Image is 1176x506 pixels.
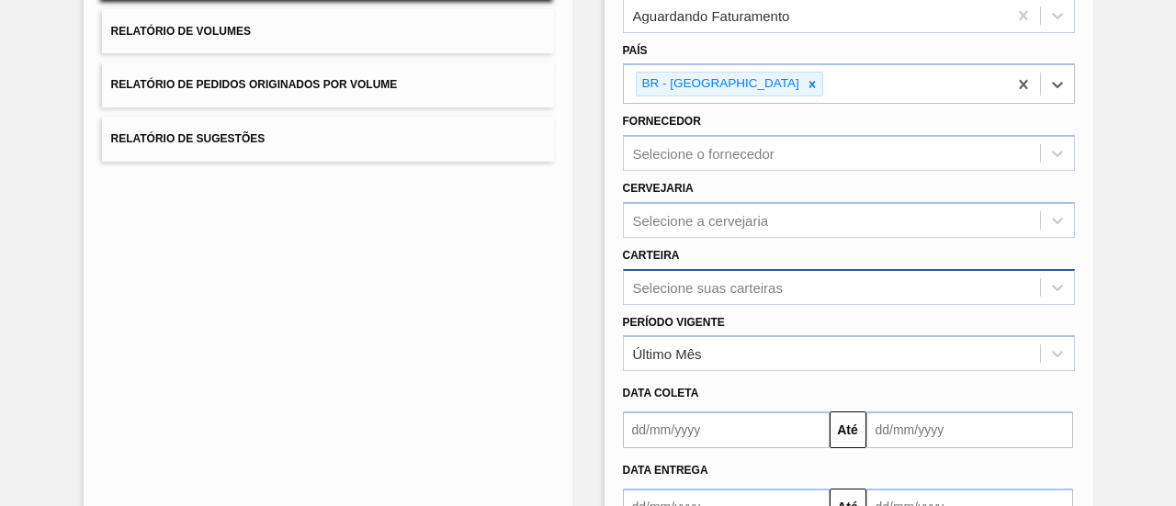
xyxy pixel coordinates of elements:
div: Aguardando Faturamento [633,7,790,23]
span: Relatório de Sugestões [111,132,266,145]
input: dd/mm/yyyy [866,411,1073,448]
label: Cervejaria [623,182,694,195]
label: Fornecedor [623,115,701,128]
span: Data coleta [623,387,699,399]
div: Último Mês [633,346,702,362]
label: País [623,44,648,57]
div: Selecione o fornecedor [633,146,775,162]
input: dd/mm/yyyy [623,411,830,448]
button: Relatório de Sugestões [102,117,554,162]
button: Relatório de Volumes [102,9,554,54]
span: Relatório de Volumes [111,25,251,38]
div: BR - [GEOGRAPHIC_DATA] [637,73,802,96]
label: Período Vigente [623,316,725,329]
span: Relatório de Pedidos Originados por Volume [111,78,398,91]
button: Até [830,411,866,448]
span: Data entrega [623,464,708,477]
div: Selecione a cervejaria [633,212,769,228]
button: Relatório de Pedidos Originados por Volume [102,62,554,107]
div: Selecione suas carteiras [633,279,783,295]
label: Carteira [623,249,680,262]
